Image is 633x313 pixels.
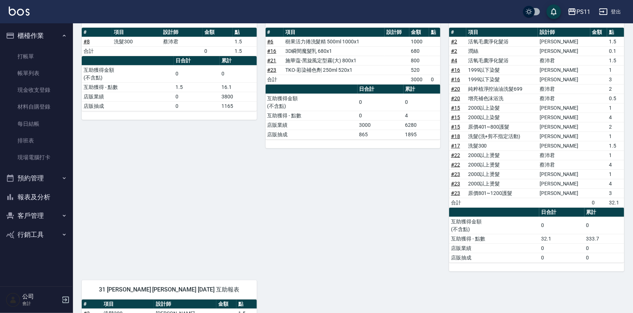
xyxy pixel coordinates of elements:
td: 1 [607,150,624,160]
td: [PERSON_NAME] [538,179,590,188]
td: 2000以上燙髮 [466,169,538,179]
table: a dense table [82,28,257,56]
td: 1 [607,169,624,179]
table: a dense table [449,28,624,208]
td: 1.5 [607,56,624,65]
a: 帳單列表 [3,65,70,82]
td: 2000以上燙髮 [466,150,538,160]
th: 設計師 [538,28,590,37]
td: 店販抽成 [82,101,174,111]
th: 項目 [283,28,385,37]
td: 4 [607,160,624,169]
a: 打帳單 [3,48,70,65]
td: [PERSON_NAME] [538,37,590,46]
th: # [82,300,102,309]
table: a dense table [82,56,257,111]
img: Person [6,293,20,307]
td: [PERSON_NAME] [538,103,590,113]
td: 洗髮(洗+剪不指定活動) [466,132,538,141]
td: 蔡沛君 [538,94,590,103]
td: 3D瞬間魔髮乳 680x1 [283,46,385,56]
td: 0 [174,92,220,101]
h5: 公司 [22,293,59,300]
a: #23 [451,171,460,177]
td: 3 [607,188,624,198]
td: 865 [358,130,404,139]
td: 0 [539,217,584,234]
button: 客戶管理 [3,206,70,225]
td: 800 [409,56,429,65]
td: TKO-彩染補色劑 250ml 520x1 [283,65,385,75]
th: 點 [607,28,624,37]
td: 0 [584,243,624,253]
td: 互助獲得金額 (不含點) [449,217,539,234]
a: #8 [84,39,90,44]
a: 材料自購登錄 [3,98,70,115]
a: #15 [451,124,460,130]
td: [PERSON_NAME] [538,75,590,84]
th: # [82,28,112,37]
td: 0 [539,253,584,262]
th: 項目 [102,300,154,309]
td: 2000以上燙髮 [466,179,538,188]
td: 1.5 [233,37,256,46]
th: 日合計 [358,85,404,94]
button: save [547,4,561,19]
a: #17 [451,143,460,149]
a: #23 [267,67,277,73]
td: 0 [584,217,624,234]
a: #2 [451,39,457,44]
th: 金額 [590,28,607,37]
td: 潤絲 [466,46,538,56]
table: a dense table [266,85,441,140]
td: 6280 [404,120,441,130]
td: 合計 [82,46,112,56]
td: 2000以上染髮 [466,113,538,122]
td: 樹果活力捲洗髮精 500ml 1000x1 [283,37,385,46]
td: 1 [607,103,624,113]
td: 3800 [220,92,257,101]
td: 3000 [409,75,429,84]
td: 店販抽成 [266,130,358,139]
td: 0 [202,46,233,56]
td: 32.1 [607,198,624,207]
div: PS11 [576,7,590,16]
td: 0.5 [607,94,624,103]
td: 32.1 [539,234,584,243]
th: 累計 [220,56,257,66]
button: 預約管理 [3,169,70,188]
td: 1.5 [233,46,256,56]
th: 點 [429,28,440,37]
td: 2000以上染髮 [466,103,538,113]
td: 原價801~1200護髮 [466,188,538,198]
a: #23 [451,190,460,196]
td: 0 [220,65,257,82]
th: 日合計 [174,56,220,66]
th: 日合計 [539,208,584,217]
td: 0 [174,101,220,111]
a: #22 [451,152,460,158]
table: a dense table [449,208,624,263]
td: 原價401~800護髮 [466,122,538,132]
td: 2 [607,84,624,94]
th: 金額 [202,28,233,37]
td: 0.1 [607,46,624,56]
th: 累計 [584,208,624,217]
td: 2000以上燙髮 [466,160,538,169]
td: [PERSON_NAME] [538,141,590,150]
td: 店販業績 [449,243,539,253]
button: 櫃檯作業 [3,26,70,45]
th: 點 [236,300,256,309]
th: 點 [233,28,256,37]
a: #4 [451,58,457,63]
th: 金額 [409,28,429,37]
td: 0 [358,94,404,111]
a: #16 [451,77,460,82]
td: 3 [607,75,624,84]
td: 1.5 [607,37,624,46]
button: 報表及分析 [3,188,70,207]
td: 活氧毛囊淨化髮浴 [466,37,538,46]
td: 4 [607,179,624,188]
td: 蔡沛君 [161,37,202,46]
th: # [266,28,283,37]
